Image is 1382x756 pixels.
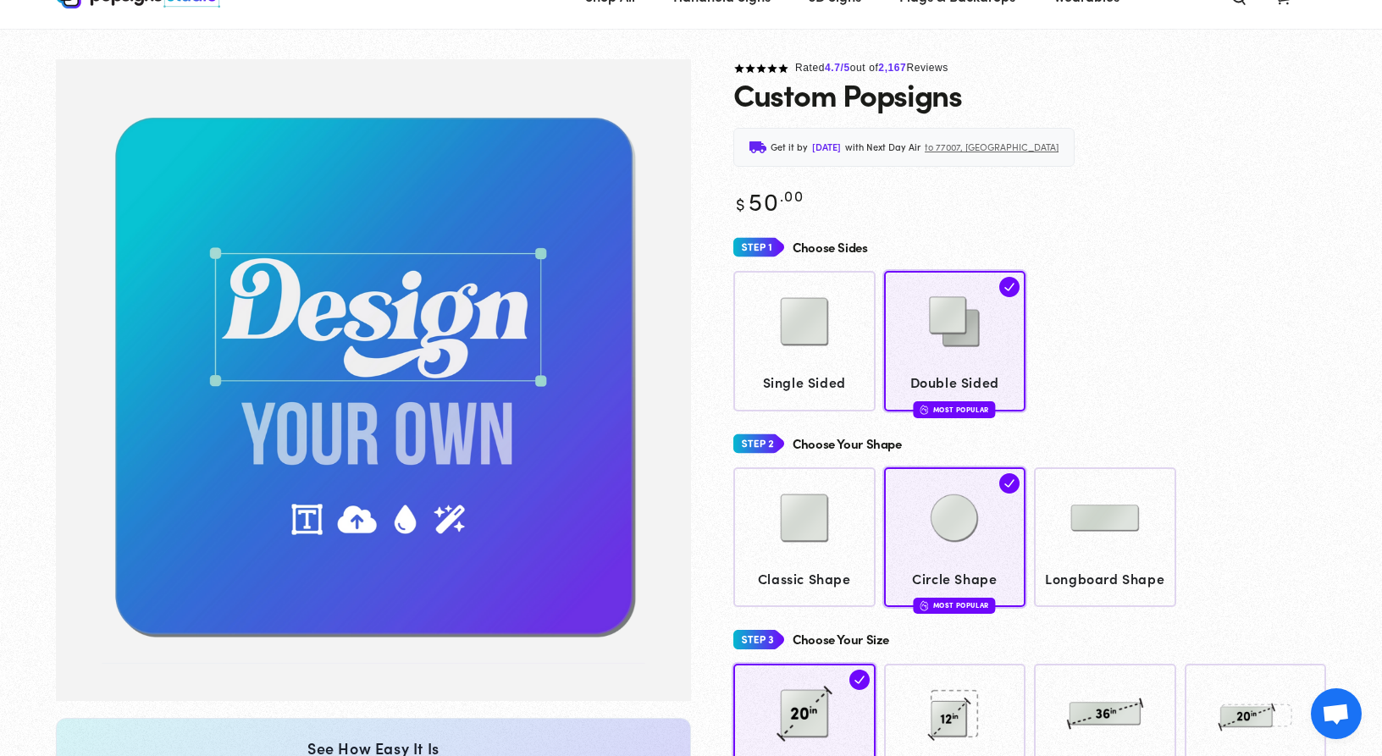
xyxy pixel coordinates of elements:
span: Circle Shape [892,566,1018,591]
img: Step 2 [733,428,784,460]
span: Classic Shape [742,566,868,591]
img: Step 3 [733,624,784,655]
a: Single Sided Single Sided [733,271,876,411]
div: Most Popular [914,598,996,614]
img: Step 1 [733,232,784,263]
img: Double Sided [912,279,997,364]
img: Circle Shape [912,476,997,560]
h4: Choose Sides [793,240,868,255]
img: check.svg [999,473,1020,494]
media-gallery: Gallery Viewer [56,59,691,701]
div: Most Popular [914,401,996,417]
span: Double Sided [892,370,1018,395]
img: 36x10 [1063,671,1147,756]
span: /5 [841,62,850,74]
img: Longboard Shape [1063,476,1147,560]
span: to 77007, [GEOGRAPHIC_DATA] [925,139,1059,156]
img: Classic Shape [762,476,847,560]
span: Single Sided [742,370,868,395]
h4: Choose Your Shape [793,437,902,451]
img: 20 [762,671,847,756]
span: Get it by [771,139,808,156]
span: Longboard Shape [1042,566,1169,591]
a: Classic Shape Classic Shape [733,467,876,607]
img: check.svg [849,670,870,690]
sup: .00 [780,185,804,206]
img: Single Sided [762,279,847,364]
img: Custom Popsigns [56,59,691,701]
a: Double Sided Double Sided Most Popular [884,271,1026,411]
a: Longboard Shape Longboard Shape [1034,467,1176,607]
a: Circle Shape Circle Shape Most Popular [884,467,1026,607]
img: 12 [912,671,997,756]
span: [DATE] [812,139,841,156]
h4: Choose Your Size [793,632,889,647]
h1: Custom Popsigns [733,77,962,111]
div: Open chat [1311,688,1362,739]
span: with Next Day Air [845,139,920,156]
bdi: 50 [733,183,804,218]
img: fire.svg [920,599,929,611]
img: fire.svg [920,404,929,416]
img: check.svg [999,277,1020,297]
span: $ [736,191,746,215]
span: 2,167 [878,62,906,74]
span: Rated out of Reviews [795,62,948,74]
img: 20x8 [1213,671,1297,756]
span: 4.7 [825,62,840,74]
